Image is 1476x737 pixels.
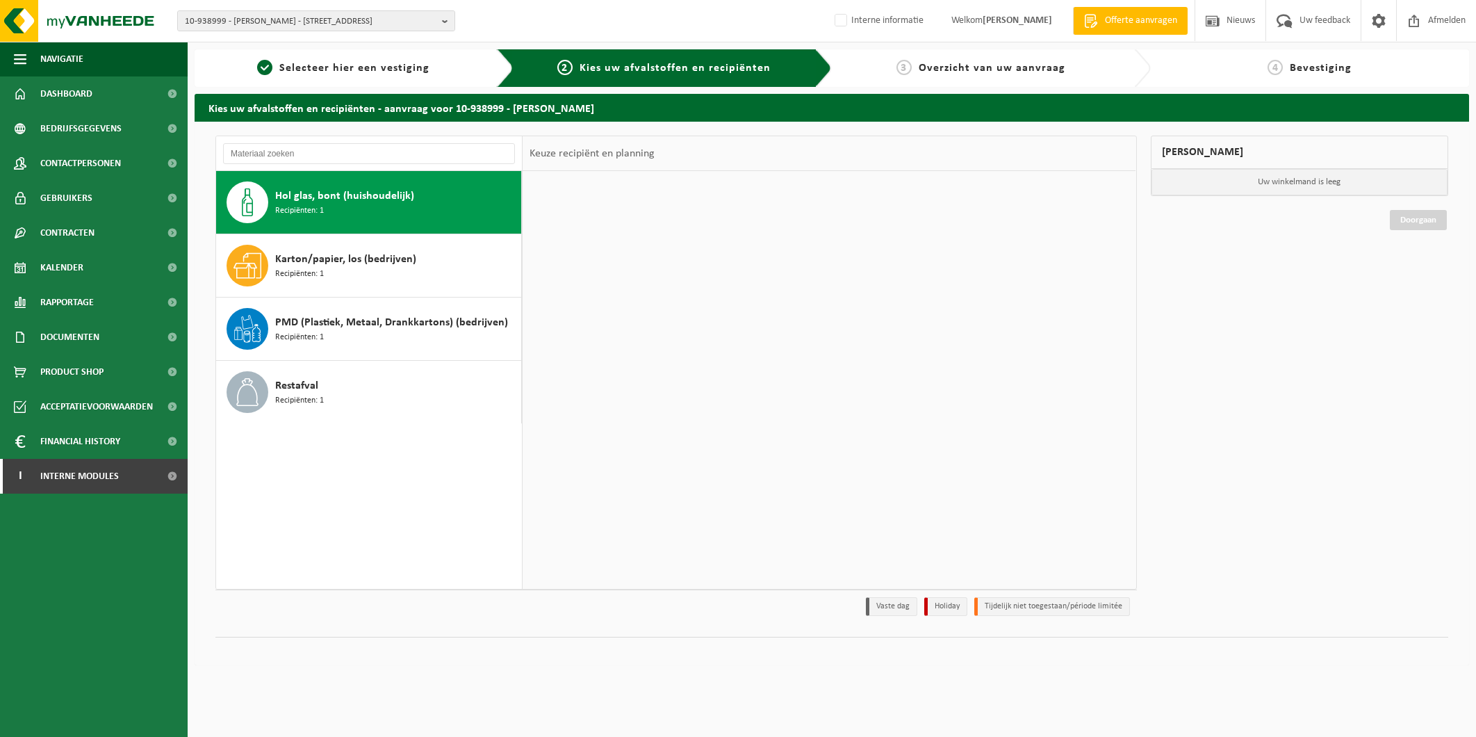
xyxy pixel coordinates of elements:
span: Overzicht van uw aanvraag [919,63,1065,74]
button: Restafval Recipiënten: 1 [216,361,522,423]
span: Recipiënten: 1 [275,331,324,344]
button: PMD (Plastiek, Metaal, Drankkartons) (bedrijven) Recipiënten: 1 [216,298,522,361]
span: 2 [557,60,573,75]
a: Doorgaan [1390,210,1447,230]
button: Karton/papier, los (bedrijven) Recipiënten: 1 [216,234,522,298]
label: Interne informatie [832,10,924,31]
button: Hol glas, bont (huishoudelijk) Recipiënten: 1 [216,171,522,234]
span: Acceptatievoorwaarden [40,389,153,424]
span: Bevestiging [1290,63,1352,74]
li: Holiday [924,597,967,616]
a: 1Selecteer hier een vestiging [202,60,486,76]
span: Bedrijfsgegevens [40,111,122,146]
span: Hol glas, bont (huishoudelijk) [275,188,414,204]
span: Recipiënten: 1 [275,268,324,281]
input: Materiaal zoeken [223,143,515,164]
span: Recipiënten: 1 [275,394,324,407]
span: I [14,459,26,494]
div: [PERSON_NAME] [1151,136,1449,169]
strong: [PERSON_NAME] [983,15,1052,26]
span: 3 [896,60,912,75]
span: 4 [1268,60,1283,75]
div: Keuze recipiënt en planning [523,136,662,171]
span: Selecteer hier een vestiging [279,63,429,74]
span: Documenten [40,320,99,355]
span: Product Shop [40,355,104,389]
h2: Kies uw afvalstoffen en recipiënten - aanvraag voor 10-938999 - [PERSON_NAME] [195,94,1469,121]
span: 1 [257,60,272,75]
span: 10-938999 - [PERSON_NAME] - [STREET_ADDRESS] [185,11,436,32]
span: Kalender [40,250,83,285]
a: Offerte aanvragen [1073,7,1188,35]
span: Dashboard [40,76,92,111]
button: 10-938999 - [PERSON_NAME] - [STREET_ADDRESS] [177,10,455,31]
li: Vaste dag [866,597,917,616]
span: Kies uw afvalstoffen en recipiënten [580,63,771,74]
span: Contracten [40,216,95,250]
p: Uw winkelmand is leeg [1151,169,1448,195]
span: Financial History [40,424,120,459]
li: Tijdelijk niet toegestaan/période limitée [974,597,1130,616]
span: PMD (Plastiek, Metaal, Drankkartons) (bedrijven) [275,314,508,331]
span: Rapportage [40,285,94,320]
span: Restafval [275,378,318,394]
span: Recipiënten: 1 [275,204,324,218]
span: Contactpersonen [40,146,121,181]
span: Offerte aanvragen [1101,14,1181,28]
span: Navigatie [40,42,83,76]
span: Karton/papier, los (bedrijven) [275,251,416,268]
span: Interne modules [40,459,119,494]
span: Gebruikers [40,181,92,216]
